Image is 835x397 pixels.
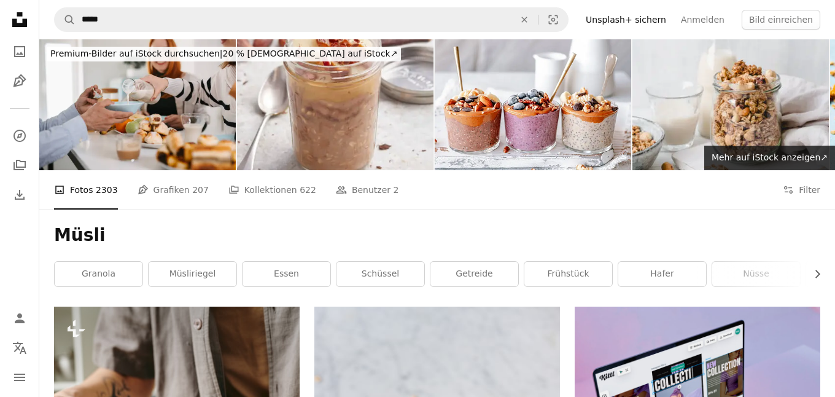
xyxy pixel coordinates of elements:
[7,124,32,148] a: Entdecken
[7,306,32,331] a: Anmelden / Registrieren
[54,7,569,32] form: Finden Sie Bildmaterial auf der ganzen Webseite
[149,262,236,286] a: Müsliriegel
[47,47,401,61] div: 20 % [DEMOGRAPHIC_DATA] auf iStock ↗
[632,39,829,170] img: Knuspriges Granola mit Nüssen
[7,153,32,178] a: Kollektionen
[538,8,568,31] button: Visuelle Suche
[55,8,76,31] button: Unsplash suchen
[300,183,316,197] span: 622
[228,170,316,210] a: Kollektionen 622
[394,183,399,197] span: 2
[7,365,32,390] button: Menü
[7,39,32,64] a: Fotos
[192,183,209,197] span: 207
[712,262,800,286] a: Nüsse
[336,262,424,286] a: Schüssel
[39,39,236,170] img: Mandelmilch über Müsli gießen
[50,49,223,58] span: Premium-Bilder auf iStock durchsuchen |
[237,39,433,170] img: Bircher Müsli To-Go im Glas
[138,170,209,210] a: Grafiken 207
[7,336,32,360] button: Sprache
[618,262,706,286] a: Hafer
[806,262,820,286] button: Liste nach rechts verschieben
[243,262,330,286] a: Essen
[511,8,538,31] button: Löschen
[54,224,820,246] h1: Müsli
[7,183,32,207] a: Bisherige Downloads
[7,69,32,93] a: Grafiken
[742,10,820,29] button: Bild einreichen
[39,39,408,69] a: Premium-Bilder auf iStock durchsuchen|20 % [DEMOGRAPHIC_DATA] auf iStock↗
[430,262,518,286] a: Getreide
[435,39,631,170] img: Drei farbige Haferflocken über Nacht in Gläsern
[674,10,732,29] a: Anmelden
[704,146,835,170] a: Mehr auf iStock anzeigen↗
[783,170,820,210] button: Filter
[55,262,142,286] a: granola
[712,152,828,162] span: Mehr auf iStock anzeigen ↗
[336,170,399,210] a: Benutzer 2
[578,10,674,29] a: Unsplash+ sichern
[524,262,612,286] a: Frühstück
